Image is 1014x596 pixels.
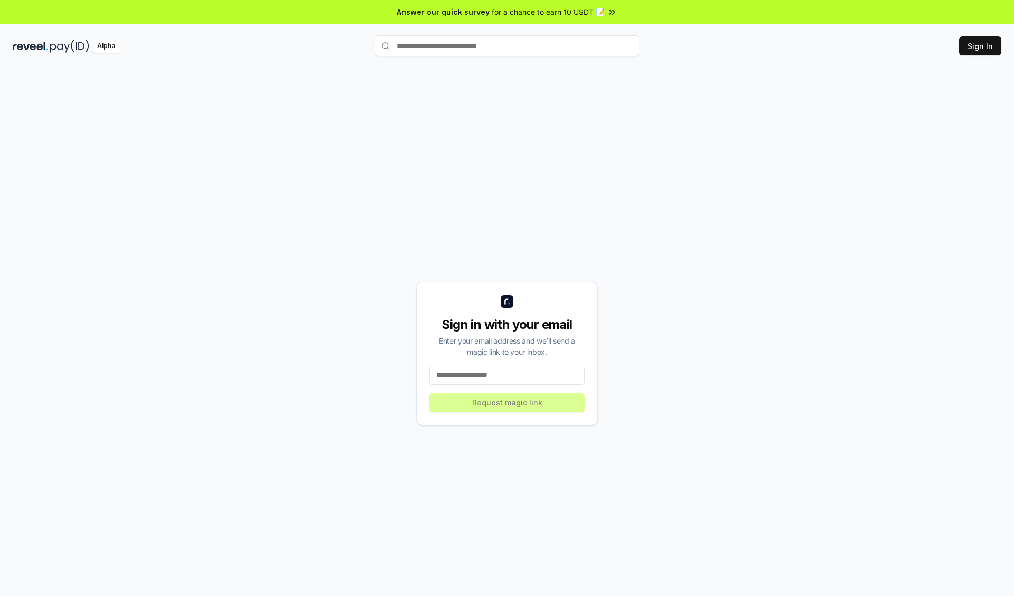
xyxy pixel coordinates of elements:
span: Answer our quick survey [397,6,490,17]
div: Alpha [91,40,121,53]
img: logo_small [501,295,513,308]
img: pay_id [50,40,89,53]
div: Enter your email address and we’ll send a magic link to your inbox. [429,335,585,357]
button: Sign In [959,36,1001,55]
span: for a chance to earn 10 USDT 📝 [492,6,605,17]
div: Sign in with your email [429,316,585,333]
img: reveel_dark [13,40,48,53]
